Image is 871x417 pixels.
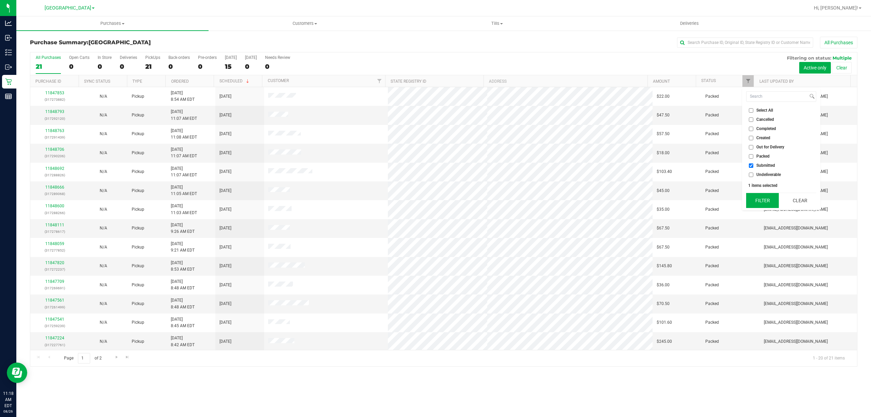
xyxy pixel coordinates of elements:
span: Packed [705,150,719,156]
span: [DATE] [219,338,231,345]
span: Packed [705,206,719,213]
span: Packed [705,282,719,288]
a: 11848763 [45,128,64,133]
span: Select All [756,108,773,112]
a: Purchase ID [35,79,61,84]
p: 08/26 [3,409,13,414]
span: $57.50 [657,131,670,137]
span: Pickup [132,188,144,194]
div: In Store [98,55,112,60]
span: Page of 2 [58,353,107,364]
a: Ordered [171,79,189,84]
span: Pickup [132,282,144,288]
input: Search [746,92,808,101]
p: (317289068) [34,191,75,197]
span: $22.00 [657,93,670,100]
button: N/A [100,93,107,100]
p: (317261499) [34,304,75,310]
span: Pickup [132,263,144,269]
button: N/A [100,244,107,251]
span: Packed [705,169,719,175]
span: Filtering on status: [787,55,831,61]
span: 1 - 20 of 21 items [807,353,850,363]
button: N/A [100,319,107,326]
span: Not Applicable [100,150,107,155]
span: Multiple [833,55,852,61]
span: [EMAIL_ADDRESS][DOMAIN_NAME] [764,263,828,269]
span: Not Applicable [100,94,107,99]
h3: Purchase Summary: [30,39,306,46]
th: Address [483,75,647,87]
span: Packed [705,188,719,194]
button: N/A [100,282,107,288]
span: Cancelled [756,117,774,122]
input: Submitted [749,163,753,168]
a: Filter [374,75,385,87]
span: [GEOGRAPHIC_DATA] [88,39,151,46]
button: All Purchases [820,37,857,48]
span: $18.00 [657,150,670,156]
button: Clear [784,193,816,208]
button: Clear [832,62,852,74]
input: Out for Delivery [749,145,753,149]
p: 11:18 AM EDT [3,390,13,409]
input: Cancelled [749,117,753,122]
span: [DATE] 11:07 AM EDT [171,109,197,122]
span: Pickup [132,112,144,118]
span: $245.00 [657,338,672,345]
div: [DATE] [225,55,237,60]
p: (317288826) [34,172,75,178]
a: Filter [742,75,754,87]
span: Pickup [132,244,144,251]
div: 15 [225,63,237,70]
div: 0 [265,63,290,70]
a: Go to the next page [112,353,121,362]
span: Purchases [16,20,209,27]
span: Packed [705,112,719,118]
span: [EMAIL_ADDRESS][DOMAIN_NAME] [764,319,828,326]
button: Filter [746,193,779,208]
p: (317259239) [34,323,75,329]
span: Not Applicable [100,283,107,287]
p: (317272237) [34,266,75,273]
a: 11848706 [45,147,64,152]
span: $35.00 [657,206,670,213]
a: 11848692 [45,166,64,171]
span: [DATE] [219,263,231,269]
span: Submitted [756,163,775,167]
div: [DATE] [245,55,257,60]
div: 0 [168,63,190,70]
span: Packed [705,93,719,100]
span: Packed [705,319,719,326]
div: PickUps [145,55,160,60]
div: 0 [245,63,257,70]
span: [GEOGRAPHIC_DATA] [45,5,91,11]
span: Undeliverable [756,173,781,177]
button: N/A [100,169,107,175]
span: Not Applicable [100,113,107,117]
iframe: Resource center [7,363,27,383]
span: Pickup [132,338,144,345]
span: [EMAIL_ADDRESS][DOMAIN_NAME] [764,282,828,288]
span: Packed [705,225,719,231]
a: 11847224 [45,336,64,340]
p: (317292120) [34,115,75,122]
span: $103.40 [657,169,672,175]
span: Pickup [132,93,144,100]
a: 11847709 [45,279,64,284]
a: 11848059 [45,241,64,246]
a: Customer [268,78,289,83]
div: 0 [120,63,137,70]
a: Deliveries [593,16,786,31]
span: [DATE] 9:26 AM EDT [171,222,195,235]
span: Not Applicable [100,320,107,325]
inline-svg: Reports [5,93,12,100]
span: [DATE] 8:45 AM EDT [171,316,195,329]
span: Created [756,136,770,140]
span: [DATE] [219,319,231,326]
span: [DATE] [219,225,231,231]
span: Not Applicable [100,131,107,136]
span: [EMAIL_ADDRESS][DOMAIN_NAME] [764,301,828,307]
span: Not Applicable [100,169,107,174]
span: Packed [756,154,770,158]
